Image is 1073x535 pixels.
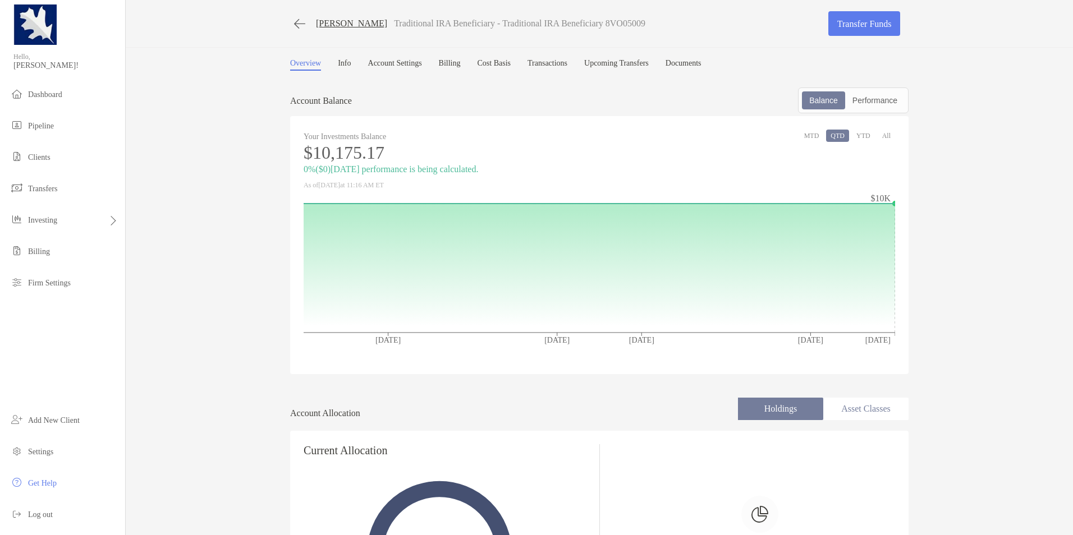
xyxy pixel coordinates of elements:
span: Clients [28,153,51,162]
img: dashboard icon [10,87,24,100]
a: Documents [666,59,701,71]
img: pipeline icon [10,118,24,132]
span: Investing [28,216,57,224]
img: investing icon [10,213,24,226]
li: Holdings [738,398,823,420]
img: logout icon [10,507,24,520]
span: Transfers [28,185,57,193]
tspan: [DATE] [544,336,570,344]
span: Firm Settings [28,279,71,287]
p: 0% ( $0 ) [DATE] performance is being calculated. [304,162,599,176]
span: Dashboard [28,90,62,99]
a: Transactions [528,59,567,71]
tspan: [DATE] [798,336,823,344]
button: YTD [852,130,875,142]
h4: Current Allocation [304,444,387,457]
span: [PERSON_NAME]! [13,61,118,70]
a: Info [338,59,351,71]
span: Pipeline [28,122,54,130]
a: Upcoming Transfers [584,59,649,71]
tspan: [DATE] [629,336,654,344]
p: Traditional IRA Beneficiary - Traditional IRA Beneficiary 8VO05009 [394,19,645,29]
a: Overview [290,59,321,71]
p: As of [DATE] at 11:16 AM ET [304,178,599,192]
tspan: [DATE] [375,336,401,344]
img: add_new_client icon [10,413,24,426]
p: Account Balance [290,94,352,108]
span: Add New Client [28,416,80,425]
span: Get Help [28,479,57,487]
span: Settings [28,448,53,456]
a: [PERSON_NAME] [316,19,387,29]
p: Your Investments Balance [304,130,599,144]
tspan: $10K [870,193,891,203]
span: Billing [28,247,50,256]
a: Transfer Funds [828,11,900,36]
img: settings icon [10,444,24,458]
span: Log out [28,510,53,519]
a: Billing [439,59,461,71]
img: billing icon [10,244,24,257]
img: transfers icon [10,181,24,195]
button: QTD [826,130,849,142]
a: Account Settings [368,59,422,71]
img: firm-settings icon [10,275,24,289]
li: Asset Classes [823,398,909,420]
div: Performance [846,93,904,108]
img: get-help icon [10,476,24,489]
a: Cost Basis [477,59,511,71]
img: clients icon [10,150,24,163]
button: All [878,130,895,142]
div: segmented control [798,87,909,113]
button: MTD [800,130,824,142]
h4: Account Allocation [290,408,360,418]
tspan: [DATE] [865,336,891,344]
div: Balance [803,93,844,108]
img: Zoe Logo [13,4,57,45]
p: $10,175.17 [304,146,599,160]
